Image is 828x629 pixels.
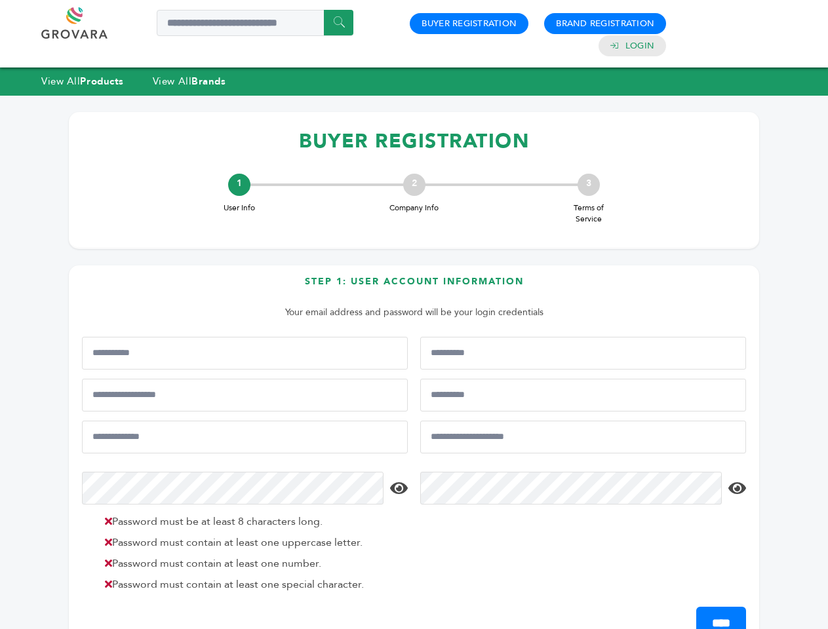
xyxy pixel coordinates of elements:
input: Search a product or brand... [157,10,353,36]
input: Job Title* [420,379,746,411]
input: First Name* [82,337,408,370]
a: Buyer Registration [422,18,517,29]
h3: Step 1: User Account Information [82,275,746,298]
span: Terms of Service [562,202,615,225]
a: View AllBrands [153,75,226,88]
div: 1 [228,174,250,196]
div: 2 [403,174,425,196]
li: Password must contain at least one uppercase letter. [98,535,404,550]
div: 3 [578,174,600,196]
li: Password must be at least 8 characters long. [98,514,404,529]
li: Password must contain at least one special character. [98,577,404,592]
span: User Info [213,202,266,214]
input: Confirm Email Address* [420,421,746,453]
a: View AllProducts [41,75,124,88]
input: Confirm Password* [420,472,722,505]
input: Mobile Phone Number [82,379,408,411]
span: Company Info [388,202,441,214]
strong: Products [80,75,123,88]
input: Password* [82,472,384,505]
input: Last Name* [420,337,746,370]
a: Login [625,40,654,52]
input: Email Address* [82,421,408,453]
p: Your email address and password will be your login credentials [89,305,739,320]
a: Brand Registration [556,18,654,29]
strong: Brands [191,75,226,88]
h1: BUYER REGISTRATION [82,122,746,161]
li: Password must contain at least one number. [98,556,404,571]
